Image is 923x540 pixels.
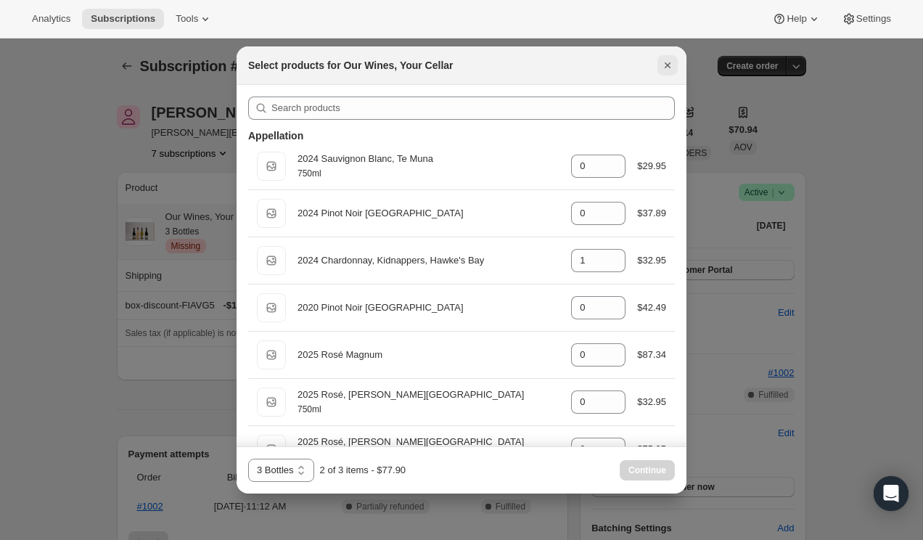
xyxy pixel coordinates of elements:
[298,435,559,449] div: 2025 Rosé, [PERSON_NAME][GEOGRAPHIC_DATA]
[167,9,221,29] button: Tools
[298,404,321,414] small: 750ml
[298,206,559,221] div: 2024 Pinot Noir [GEOGRAPHIC_DATA]
[298,152,559,166] div: 2024 Sauvignon Blanc, Te Muna
[637,442,666,457] div: $75.95
[32,13,70,25] span: Analytics
[176,13,198,25] span: Tools
[298,388,559,402] div: 2025 Rosé, [PERSON_NAME][GEOGRAPHIC_DATA]
[763,9,829,29] button: Help
[320,463,406,478] div: 2 of 3 items - $77.90
[82,9,164,29] button: Subscriptions
[657,55,678,75] button: Close
[637,395,666,409] div: $32.95
[248,128,303,143] h3: Appellation
[23,9,79,29] button: Analytics
[833,9,900,29] button: Settings
[637,253,666,268] div: $32.95
[637,300,666,315] div: $42.49
[298,348,559,362] div: 2025 Rosé Magnum
[637,348,666,362] div: $87.34
[787,13,806,25] span: Help
[248,58,454,73] h2: Select products for Our Wines, Your Cellar
[298,300,559,315] div: 2020 Pinot Noir [GEOGRAPHIC_DATA]
[874,476,908,511] div: Open Intercom Messenger
[637,206,666,221] div: $37.89
[271,97,675,120] input: Search products
[91,13,155,25] span: Subscriptions
[298,253,559,268] div: 2024 Chardonnay, Kidnappers, Hawke's Bay
[856,13,891,25] span: Settings
[298,168,321,179] small: 750ml
[637,159,666,173] div: $29.95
